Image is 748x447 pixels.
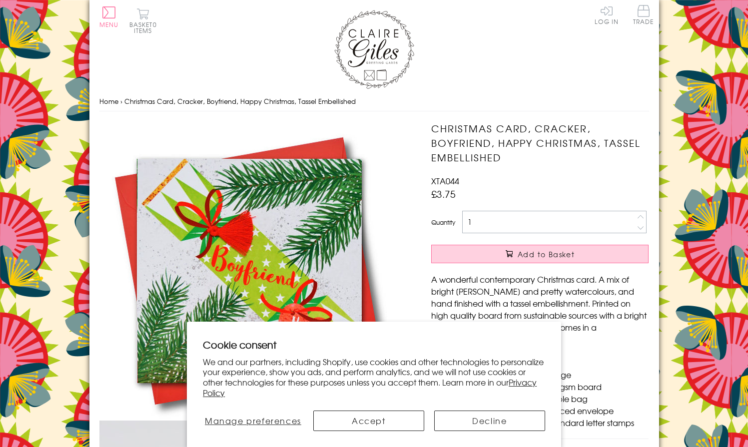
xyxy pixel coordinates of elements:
[313,411,424,431] button: Accept
[99,20,119,29] span: Menu
[124,96,356,106] span: Christmas Card, Cracker, Boyfriend, Happy Christmas, Tassel Embellished
[431,218,455,227] label: Quantity
[334,10,414,89] img: Claire Giles Greetings Cards
[633,5,654,24] span: Trade
[431,121,649,164] h1: Christmas Card, Cracker, Boyfriend, Happy Christmas, Tassel Embellished
[205,415,301,427] span: Manage preferences
[434,411,545,431] button: Decline
[129,8,157,33] button: Basket0 items
[203,338,545,352] h2: Cookie consent
[99,121,399,421] img: Christmas Card, Cracker, Boyfriend, Happy Christmas, Tassel Embellished
[595,5,619,24] a: Log In
[203,376,537,399] a: Privacy Policy
[120,96,122,106] span: ›
[431,175,459,187] span: XTA044
[518,249,575,259] span: Add to Basket
[633,5,654,26] a: Trade
[99,96,118,106] a: Home
[99,6,119,27] button: Menu
[431,245,649,263] button: Add to Basket
[99,91,649,112] nav: breadcrumbs
[431,273,649,345] p: A wonderful contemporary Christmas card. A mix of bright [PERSON_NAME] and pretty watercolours, a...
[203,411,303,431] button: Manage preferences
[431,187,456,201] span: £3.75
[134,20,157,35] span: 0 items
[203,357,545,398] p: We and our partners, including Shopify, use cookies and other technologies to personalize your ex...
